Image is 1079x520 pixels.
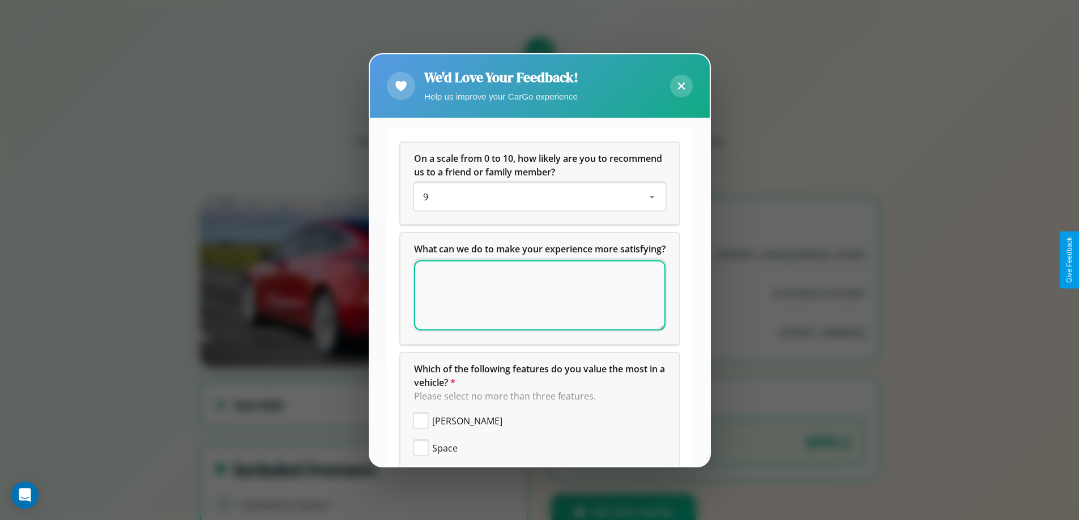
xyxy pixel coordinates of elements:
div: Open Intercom Messenger [11,482,39,509]
span: What can we do to make your experience more satisfying? [414,243,666,255]
span: Space [432,441,458,455]
p: Help us improve your CarGo experience [424,89,578,104]
h5: On a scale from 0 to 10, how likely are you to recommend us to a friend or family member? [414,152,666,179]
span: Please select no more than three features. [414,390,596,402]
div: On a scale from 0 to 10, how likely are you to recommend us to a friend or family member? [414,183,666,210]
h2: We'd Love Your Feedback! [424,68,578,87]
span: On a scale from 0 to 10, how likely are you to recommend us to a friend or family member? [414,152,664,178]
div: On a scale from 0 to 10, how likely are you to recommend us to a friend or family member? [400,143,679,224]
div: Give Feedback [1065,237,1073,283]
span: 9 [423,191,428,203]
span: [PERSON_NAME] [432,414,502,428]
span: Which of the following features do you value the most in a vehicle? [414,363,667,389]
